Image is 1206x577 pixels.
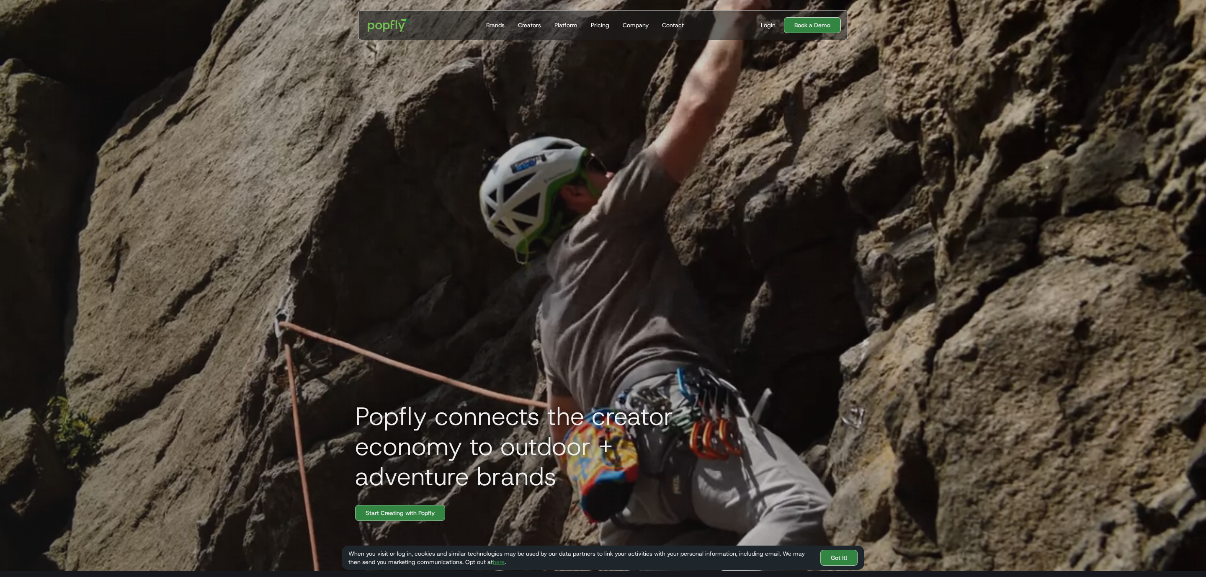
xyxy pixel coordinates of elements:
div: Pricing [591,21,609,29]
a: Platform [551,10,581,40]
a: Book a Demo [784,17,841,33]
a: Contact [659,10,687,40]
a: Company [619,10,652,40]
a: Login [758,21,779,29]
a: Got It! [820,550,858,566]
a: here [493,558,505,566]
div: Contact [662,21,684,29]
div: When you visit or log in, cookies and similar technologies may be used by our data partners to li... [348,549,814,566]
a: Start Creating with Popfly [355,505,445,521]
h1: Popfly connects the creator economy to outdoor + adventure brands [348,401,725,492]
a: Brands [483,10,508,40]
div: Login [761,21,776,29]
a: Creators [515,10,544,40]
div: Creators [518,21,541,29]
div: Brands [486,21,505,29]
a: home [362,13,416,38]
a: Pricing [588,10,613,40]
div: Company [623,21,649,29]
div: Platform [554,21,577,29]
